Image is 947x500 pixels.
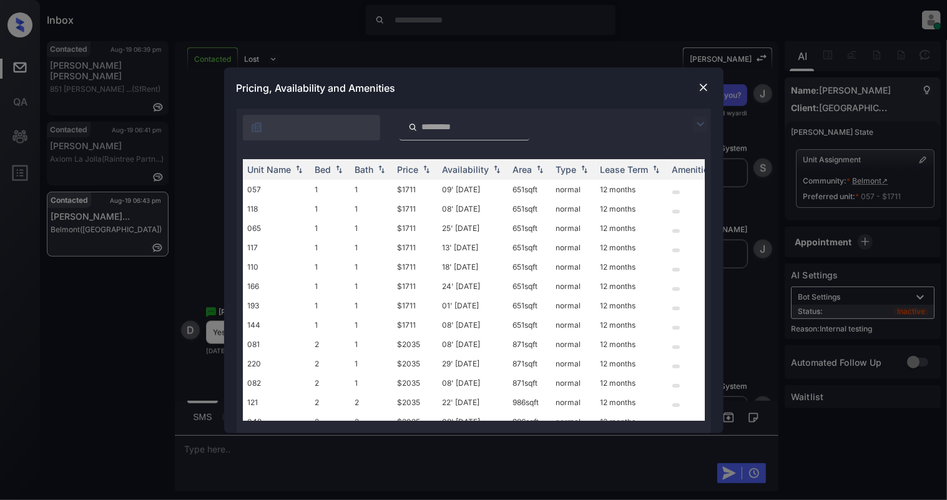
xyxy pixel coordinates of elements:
[393,296,438,315] td: $1711
[350,277,393,296] td: 1
[243,393,310,412] td: 121
[243,199,310,218] td: 118
[508,199,551,218] td: 651 sqft
[596,218,667,238] td: 12 months
[243,238,310,257] td: 117
[438,218,508,238] td: 25' [DATE]
[398,164,419,175] div: Price
[491,165,503,174] img: sorting
[438,393,508,412] td: 22' [DATE]
[350,296,393,315] td: 1
[310,218,350,238] td: 1
[551,354,596,373] td: normal
[310,238,350,257] td: 1
[333,165,345,174] img: sorting
[650,165,662,174] img: sorting
[243,218,310,238] td: 065
[508,315,551,335] td: 651 sqft
[508,257,551,277] td: 651 sqft
[350,393,393,412] td: 2
[310,199,350,218] td: 1
[556,164,577,175] div: Type
[596,296,667,315] td: 12 months
[551,393,596,412] td: normal
[693,117,708,132] img: icon-zuma
[350,218,393,238] td: 1
[350,335,393,354] td: 1
[551,277,596,296] td: normal
[393,354,438,373] td: $2035
[310,393,350,412] td: 2
[393,412,438,431] td: $2035
[420,165,433,174] img: sorting
[438,257,508,277] td: 18' [DATE]
[508,393,551,412] td: 986 sqft
[596,199,667,218] td: 12 months
[350,238,393,257] td: 1
[508,296,551,315] td: 651 sqft
[438,238,508,257] td: 13' [DATE]
[393,257,438,277] td: $1711
[243,412,310,431] td: 048
[310,296,350,315] td: 1
[551,296,596,315] td: normal
[393,335,438,354] td: $2035
[293,165,305,174] img: sorting
[551,412,596,431] td: normal
[508,277,551,296] td: 651 sqft
[443,164,489,175] div: Availability
[438,412,508,431] td: 08' [DATE]
[243,296,310,315] td: 193
[350,199,393,218] td: 1
[393,238,438,257] td: $1711
[438,180,508,199] td: 09' [DATE]
[393,218,438,238] td: $1711
[393,393,438,412] td: $2035
[350,180,393,199] td: 1
[438,296,508,315] td: 01' [DATE]
[310,180,350,199] td: 1
[438,373,508,393] td: 08' [DATE]
[438,315,508,335] td: 08' [DATE]
[596,393,667,412] td: 12 months
[601,164,649,175] div: Lease Term
[243,257,310,277] td: 110
[551,335,596,354] td: normal
[578,165,591,174] img: sorting
[350,257,393,277] td: 1
[508,354,551,373] td: 871 sqft
[513,164,532,175] div: Area
[551,373,596,393] td: normal
[310,335,350,354] td: 2
[248,164,292,175] div: Unit Name
[355,164,374,175] div: Bath
[393,315,438,335] td: $1711
[551,199,596,218] td: normal
[224,67,724,109] div: Pricing, Availability and Amenities
[596,373,667,393] td: 12 months
[551,257,596,277] td: normal
[315,164,331,175] div: Bed
[310,412,350,431] td: 2
[310,354,350,373] td: 2
[310,277,350,296] td: 1
[243,315,310,335] td: 144
[438,199,508,218] td: 08' [DATE]
[551,315,596,335] td: normal
[596,335,667,354] td: 12 months
[438,277,508,296] td: 24' [DATE]
[596,412,667,431] td: 12 months
[508,238,551,257] td: 651 sqft
[243,335,310,354] td: 081
[438,335,508,354] td: 08' [DATE]
[310,315,350,335] td: 1
[596,277,667,296] td: 12 months
[393,373,438,393] td: $2035
[310,257,350,277] td: 1
[350,315,393,335] td: 1
[375,165,388,174] img: sorting
[393,199,438,218] td: $1711
[438,354,508,373] td: 29' [DATE]
[508,412,551,431] td: 986 sqft
[596,354,667,373] td: 12 months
